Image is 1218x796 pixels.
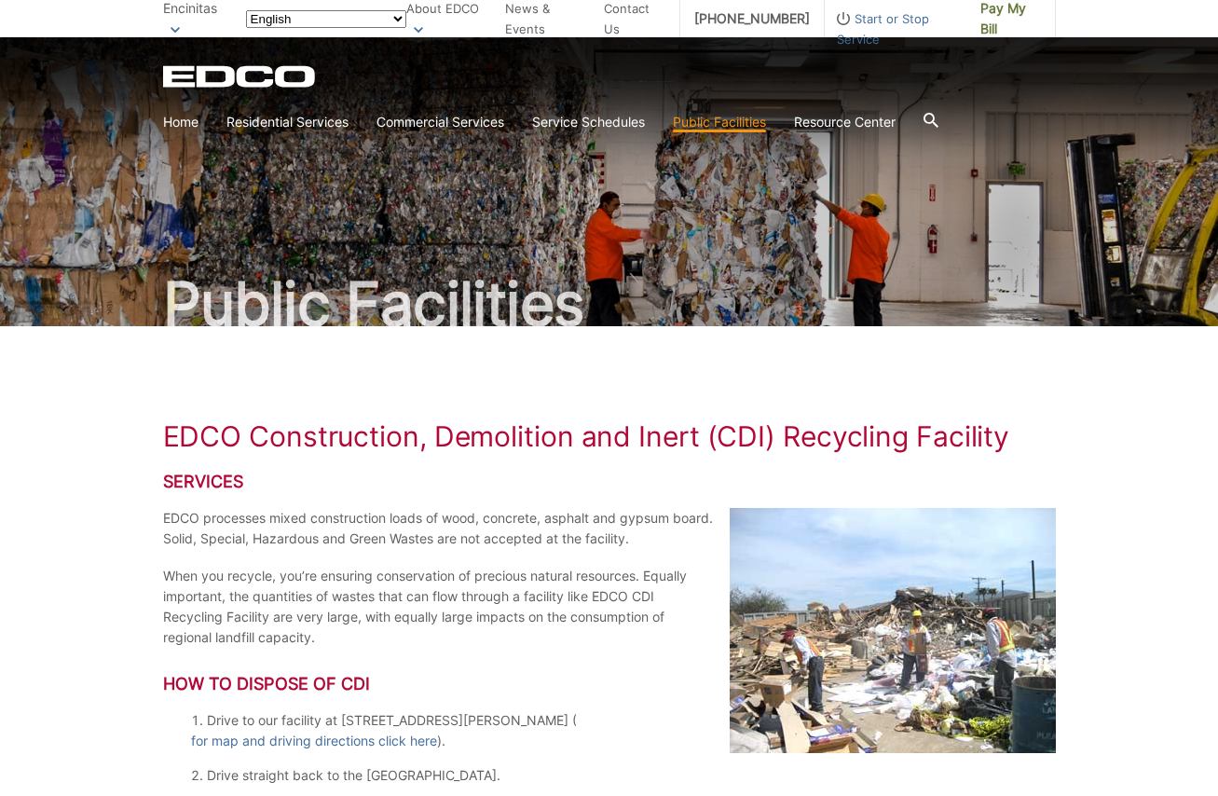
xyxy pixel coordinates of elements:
a: Residential Services [226,112,349,132]
select: Select a language [246,10,406,28]
a: Service Schedules [532,112,645,132]
a: Home [163,112,198,132]
a: EDCD logo. Return to the homepage. [163,65,318,88]
a: for map and driving directions click here [191,731,437,751]
a: Resource Center [794,112,896,132]
h2: Public Facilities [163,274,1056,334]
p: When you recycle, you’re ensuring conservation of precious natural resources. Equally important, ... [163,566,1056,648]
li: Drive to our facility at [STREET_ADDRESS][PERSON_NAME] ( ). [163,710,1056,751]
a: Public Facilities [673,112,766,132]
h2: How to Dispose of CDI [163,674,1056,694]
a: Commercial Services [376,112,504,132]
img: 5177.jpg [730,508,1056,753]
h2: Services [163,472,1056,492]
h1: EDCO Construction, Demolition and Inert (CDI) Recycling Facility [163,419,1056,453]
li: Drive straight back to the [GEOGRAPHIC_DATA]. [163,765,1056,786]
p: EDCO processes mixed construction loads of wood, concrete, asphalt and gypsum board. Solid, Speci... [163,508,1056,549]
